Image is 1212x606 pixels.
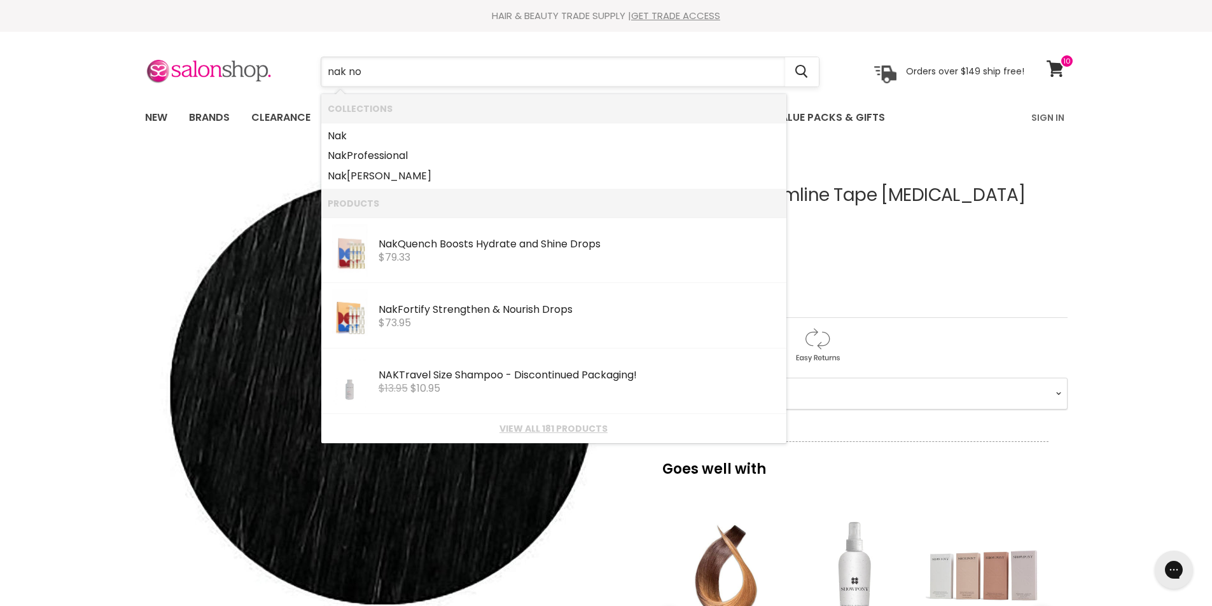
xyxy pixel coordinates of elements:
span: $79.33 [379,250,410,265]
a: [PERSON_NAME] [328,166,780,186]
b: Nak [379,302,398,317]
li: Collections [321,94,786,123]
nav: Main [129,99,1083,136]
input: Search [321,57,785,86]
b: NAK [379,368,399,382]
img: NAK01-153.webp [332,289,368,343]
h1: Showpony 14" Slimline Tape [MEDICAL_DATA] [643,186,1068,205]
li: Products [321,189,786,217]
a: View all 181 products [328,424,780,434]
div: Quench Boosts Hydrate and Shine Drops [379,238,780,252]
a: Value Packs & Gifts [764,104,895,131]
b: Nak [328,148,347,163]
a: Brands [179,104,239,131]
button: Search [785,57,819,86]
span: $10.95 [410,381,440,396]
a: GET TRADE ACCESS [631,9,720,22]
a: Professional [328,146,780,166]
img: travel_shampoo_200x.jpg [332,355,368,408]
form: Product [321,57,819,87]
p: Goes well with [662,441,1048,483]
s: $13.95 [379,381,408,396]
li: Collections: Naked Tan [321,166,786,189]
a: Clearance [242,104,320,131]
ul: Main menu [136,99,959,136]
li: Products: NAK Travel Size Shampoo - Discontinued Packaging! [321,348,786,414]
div: Travel Size Shampoo - Discontinued Packaging! [379,369,780,383]
span: $73.95 [379,315,411,330]
b: Nak [379,237,398,251]
a: Sign In [1024,104,1072,131]
div: Fortify Strengthen & Nourish Drops [379,304,780,317]
b: Nak [328,169,347,183]
img: quench.webp [332,224,368,277]
div: HAIR & BEAUTY TRADE SUPPLY | [129,10,1083,22]
li: Products: Nak Fortify Strengthen & Nourish Drops [321,283,786,348]
b: Nak [328,128,347,143]
iframe: Gorgias live chat messenger [1148,546,1199,593]
li: View All [321,414,786,443]
li: Collections: Nak Professional [321,146,786,166]
li: Collections: Nak [321,123,786,146]
a: New [136,104,177,131]
li: Products: Nak Quench Boosts Hydrate and Shine Drops [321,217,786,283]
img: returns.gif [783,326,851,364]
p: Orders over $149 ship free! [906,65,1024,77]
